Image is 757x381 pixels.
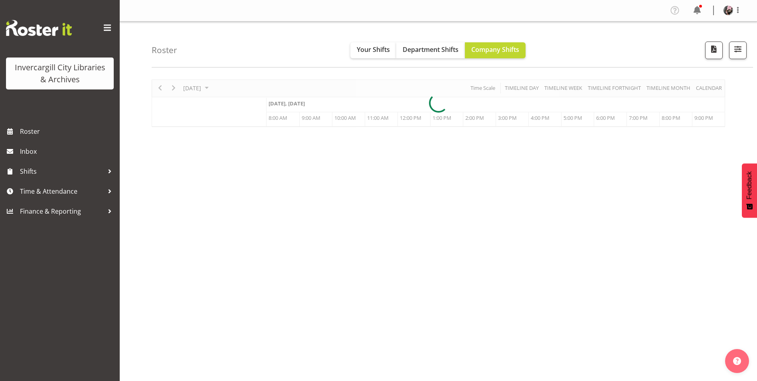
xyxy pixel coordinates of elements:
span: Finance & Reporting [20,205,104,217]
span: Roster [20,125,116,137]
img: keyu-chenf658e1896ed4c5c14a0b283e0d53a179.png [723,6,733,15]
span: Time & Attendance [20,185,104,197]
img: Rosterit website logo [6,20,72,36]
span: Company Shifts [471,45,519,54]
span: Inbox [20,145,116,157]
button: Feedback - Show survey [742,163,757,218]
button: Filter Shifts [729,42,747,59]
h4: Roster [152,46,177,55]
button: Download a PDF of the roster for the current day [705,42,723,59]
span: Department Shifts [403,45,459,54]
button: Company Shifts [465,42,526,58]
span: Shifts [20,165,104,177]
div: Invercargill City Libraries & Archives [14,62,106,85]
button: Your Shifts [350,42,396,58]
img: help-xxl-2.png [733,357,741,365]
span: Your Shifts [357,45,390,54]
button: Department Shifts [396,42,465,58]
span: Feedback [746,171,753,199]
